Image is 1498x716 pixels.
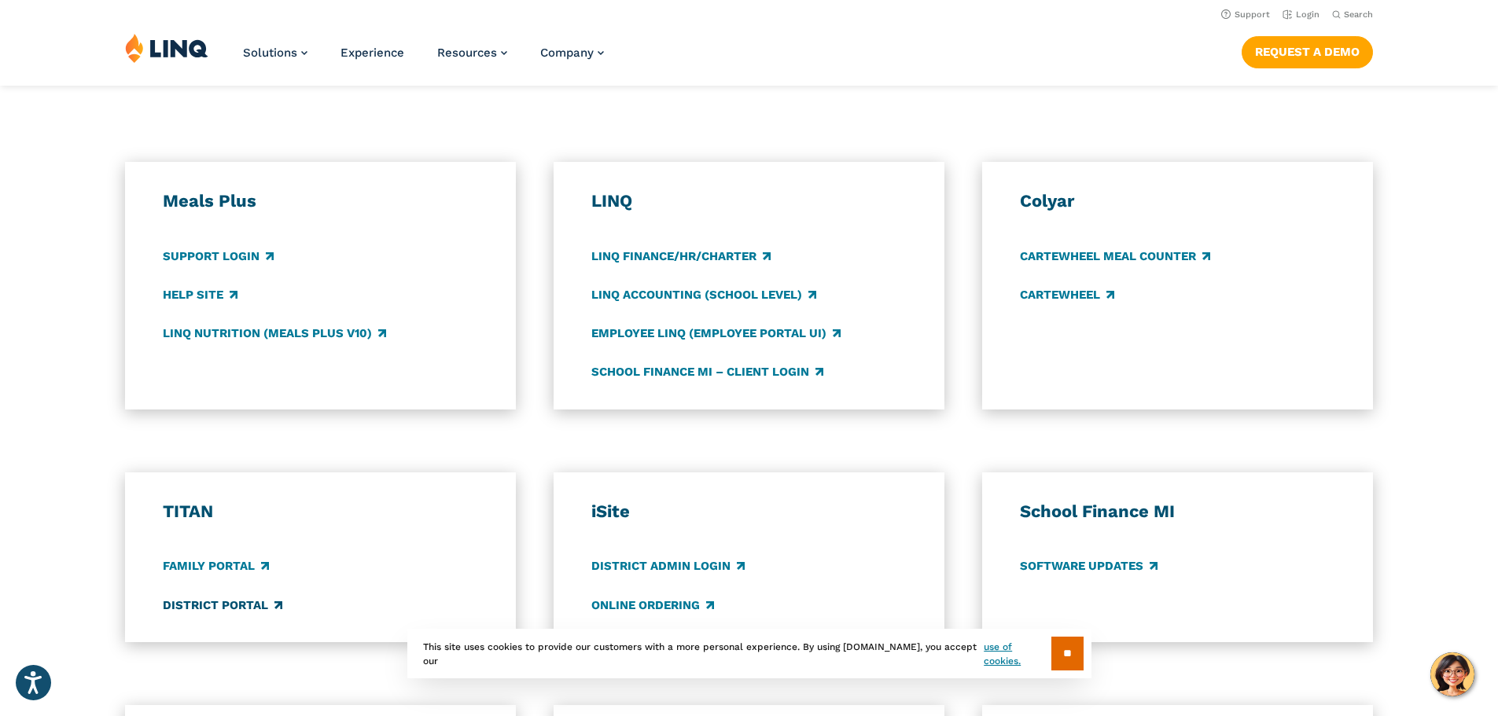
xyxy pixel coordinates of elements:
a: Solutions [243,46,307,60]
a: Request a Demo [1242,36,1373,68]
a: School Finance MI – Client Login [591,363,823,380]
button: Hello, have a question? Let’s chat. [1430,652,1474,696]
button: Open Search Bar [1332,9,1373,20]
h3: LINQ [591,190,907,212]
a: LINQ Nutrition (Meals Plus v10) [163,325,386,342]
h3: School Finance MI [1020,501,1336,523]
a: LINQ Finance/HR/Charter [591,248,771,265]
nav: Primary Navigation [243,33,604,85]
a: Company [540,46,604,60]
span: Company [540,46,594,60]
a: use of cookies. [984,640,1051,668]
div: This site uses cookies to provide our customers with a more personal experience. By using [DOMAIN... [407,629,1091,678]
span: Resources [437,46,497,60]
a: Resources [437,46,507,60]
a: District Admin Login [591,558,745,575]
a: CARTEWHEEL Meal Counter [1020,248,1210,265]
nav: Button Navigation [1242,33,1373,68]
a: Support Login [163,248,274,265]
h3: Meals Plus [163,190,479,212]
a: District Portal [163,597,282,614]
a: Employee LINQ (Employee Portal UI) [591,325,841,342]
a: Software Updates [1020,558,1158,575]
a: Login [1283,9,1319,20]
a: Online Ordering [591,597,714,614]
span: Solutions [243,46,297,60]
a: Family Portal [163,558,269,575]
h3: iSite [591,501,907,523]
a: CARTEWHEEL [1020,286,1114,303]
img: LINQ | K‑12 Software [125,33,208,63]
h3: TITAN [163,501,479,523]
a: LINQ Accounting (school level) [591,286,816,303]
h3: Colyar [1020,190,1336,212]
a: Support [1221,9,1270,20]
a: Help Site [163,286,237,303]
span: Search [1344,9,1373,20]
a: Experience [340,46,404,60]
